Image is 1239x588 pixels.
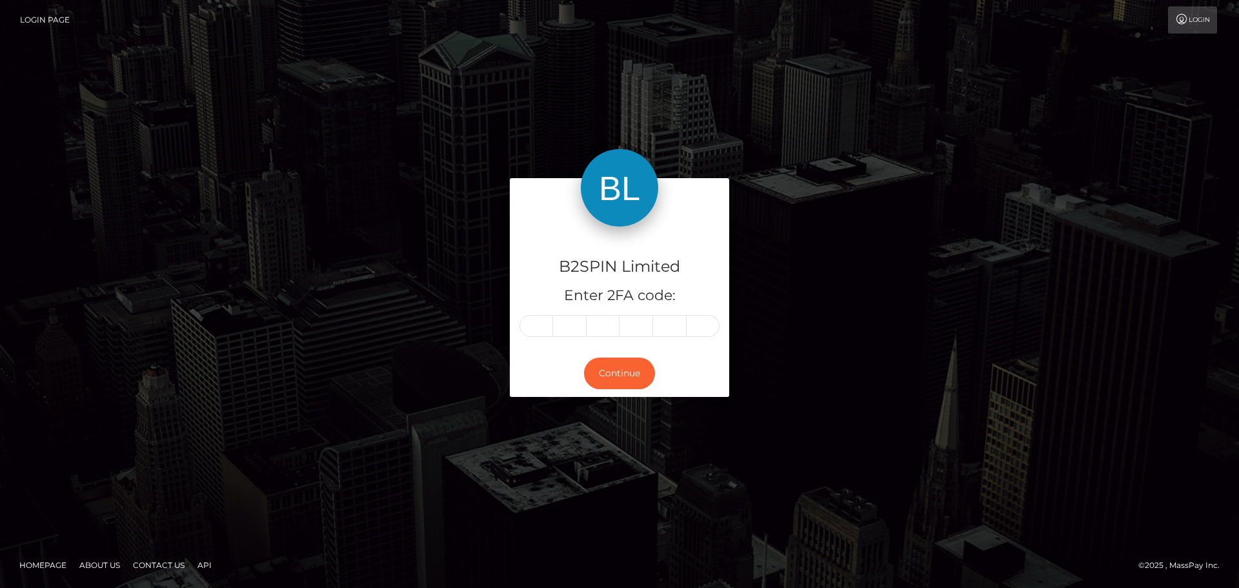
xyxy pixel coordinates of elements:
[1168,6,1217,34] a: Login
[581,149,658,227] img: B2SPIN Limited
[192,555,217,575] a: API
[20,6,70,34] a: Login Page
[128,555,190,575] a: Contact Us
[1138,558,1229,573] div: © 2025 , MassPay Inc.
[74,555,125,575] a: About Us
[519,256,720,278] h4: B2SPIN Limited
[519,286,720,306] h5: Enter 2FA code:
[584,358,655,389] button: Continue
[14,555,72,575] a: Homepage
